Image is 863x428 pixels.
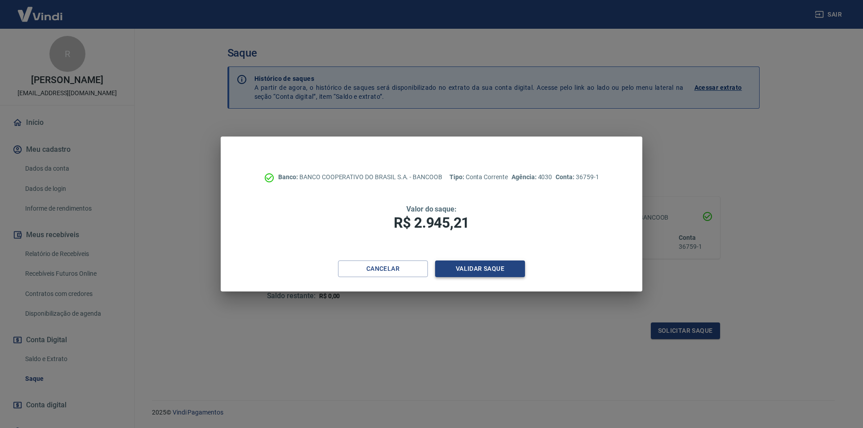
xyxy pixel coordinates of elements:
button: Validar saque [435,260,525,277]
span: Valor do saque: [406,205,457,213]
p: 4030 [512,172,552,182]
span: Conta: [556,173,576,181]
p: 36759-1 [556,172,599,182]
p: BANCO COOPERATIVO DO BRASIL S.A. - BANCOOB [278,172,442,182]
span: Agência: [512,173,538,181]
p: Conta Corrente [449,172,508,182]
span: Banco: [278,173,299,181]
span: Tipo: [449,173,466,181]
span: R$ 2.945,21 [394,214,469,231]
button: Cancelar [338,260,428,277]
